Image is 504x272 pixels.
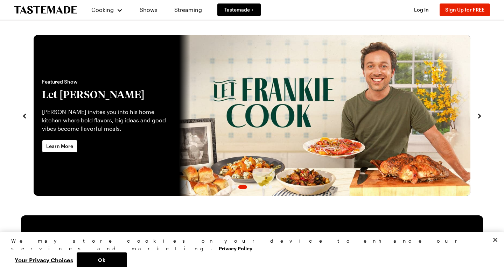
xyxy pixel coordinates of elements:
[38,229,168,242] h1: Find Your New Favorite Show
[476,111,483,120] button: navigate to next item
[21,111,28,120] button: navigate to previous item
[334,232,458,239] span: View All Shows
[14,6,77,14] a: To Tastemade Home Page
[256,185,260,189] span: Go to slide 4
[445,7,484,13] span: Sign Up for FREE
[42,78,171,85] span: Featured Show
[219,245,252,251] a: More information about your privacy, opens in a new tab
[46,143,73,150] span: Learn More
[11,237,487,267] div: Privacy
[91,1,123,18] button: Cooking
[224,6,254,13] span: Tastemade +
[34,35,470,196] div: 2 / 6
[232,185,236,189] span: Go to slide 1
[238,185,247,189] span: Go to slide 2
[414,7,429,13] span: Log In
[407,6,435,13] button: Log In
[42,88,171,101] h2: Let [PERSON_NAME]
[334,232,466,239] a: View All Shows
[250,185,253,189] span: Go to slide 3
[77,252,127,267] button: Ok
[488,232,503,248] button: Close
[11,252,77,267] button: Your Privacy Choices
[11,237,487,252] div: We may store cookies on your device to enhance our services and marketing.
[42,108,171,133] p: [PERSON_NAME] invites you into his home kitchen where bold flavors, big ideas and good vibes beco...
[262,185,266,189] span: Go to slide 5
[440,3,490,16] button: Sign Up for FREE
[217,3,261,16] a: Tastemade +
[42,140,77,152] a: Learn More
[269,185,272,189] span: Go to slide 6
[91,6,114,13] span: Cooking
